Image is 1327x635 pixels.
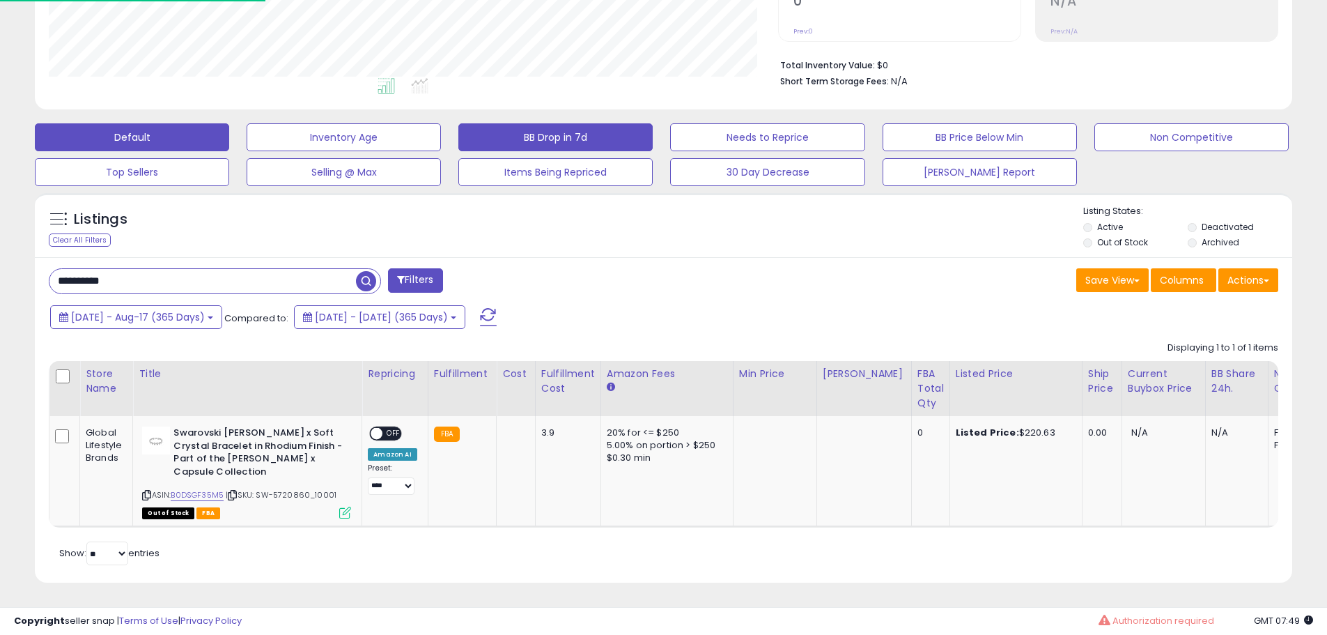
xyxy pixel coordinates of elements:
[315,310,448,324] span: [DATE] - [DATE] (365 Days)
[434,367,490,381] div: Fulfillment
[1254,614,1313,627] span: 2025-08-18 07:49 GMT
[739,367,811,381] div: Min Price
[607,427,722,439] div: 20% for <= $250
[247,123,441,151] button: Inventory Age
[1274,427,1320,439] div: FBA: n/a
[1211,427,1257,439] div: N/A
[607,381,615,394] small: Amazon Fees.
[142,427,351,517] div: ASIN:
[388,268,442,293] button: Filters
[541,367,595,396] div: Fulfillment Cost
[780,75,889,87] b: Short Term Storage Fees:
[502,367,529,381] div: Cost
[956,426,1019,439] b: Listed Price:
[1160,273,1204,287] span: Columns
[607,439,722,452] div: 5.00% on portion > $250
[59,546,160,560] span: Show: entries
[224,312,288,325] span: Compared to:
[171,489,224,501] a: B0DSGF35M5
[458,158,653,186] button: Items Being Repriced
[1128,367,1200,396] div: Current Buybox Price
[368,448,417,461] div: Amazon AI
[247,158,441,186] button: Selling @ Max
[891,75,908,88] span: N/A
[823,367,906,381] div: [PERSON_NAME]
[1097,221,1123,233] label: Active
[780,59,875,71] b: Total Inventory Value:
[670,158,864,186] button: 30 Day Decrease
[368,367,421,381] div: Repricing
[1167,342,1278,355] div: Displaying 1 to 1 of 1 items
[119,614,178,627] a: Terms of Use
[50,305,222,329] button: [DATE] - Aug-17 (365 Days)
[541,427,590,439] div: 3.9
[1083,205,1292,218] p: Listing States:
[670,123,864,151] button: Needs to Reprice
[1088,367,1116,396] div: Ship Price
[368,464,417,495] div: Preset:
[1274,367,1325,396] div: Num of Comp.
[71,310,205,324] span: [DATE] - Aug-17 (365 Days)
[956,427,1071,439] div: $220.63
[780,56,1268,72] li: $0
[294,305,465,329] button: [DATE] - [DATE] (365 Days)
[1131,426,1148,439] span: N/A
[1218,268,1278,292] button: Actions
[917,427,939,439] div: 0
[1202,236,1239,248] label: Archived
[139,367,356,381] div: Title
[1088,427,1111,439] div: 0.00
[1076,268,1149,292] button: Save View
[883,123,1077,151] button: BB Price Below Min
[86,367,127,396] div: Store Name
[173,427,343,482] b: Swarovski [PERSON_NAME] x Soft Crystal Bracelet in Rhodium Finish - Part of the [PERSON_NAME] x C...
[1211,367,1262,396] div: BB Share 24h.
[458,123,653,151] button: BB Drop in 7d
[180,614,242,627] a: Privacy Policy
[196,507,220,519] span: FBA
[1151,268,1216,292] button: Columns
[917,367,944,411] div: FBA Total Qty
[607,367,727,381] div: Amazon Fees
[35,158,229,186] button: Top Sellers
[383,428,405,440] span: OFF
[142,427,170,454] img: 31aZJgy6ApL._SL40_.jpg
[607,452,722,464] div: $0.30 min
[14,615,242,628] div: seller snap | |
[1202,221,1254,233] label: Deactivated
[226,489,336,500] span: | SKU: SW-5720860_10001
[49,234,111,247] div: Clear All Filters
[1094,123,1289,151] button: Non Competitive
[35,123,229,151] button: Default
[74,210,127,229] h5: Listings
[956,367,1076,381] div: Listed Price
[883,158,1077,186] button: [PERSON_NAME] Report
[14,614,65,627] strong: Copyright
[1050,27,1078,36] small: Prev: N/A
[434,427,460,442] small: FBA
[142,507,194,519] span: All listings that are currently out of stock and unavailable for purchase on Amazon
[793,27,813,36] small: Prev: 0
[1274,439,1320,452] div: FBM: n/a
[1097,236,1148,248] label: Out of Stock
[86,427,122,465] div: Global Lifestyle Brands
